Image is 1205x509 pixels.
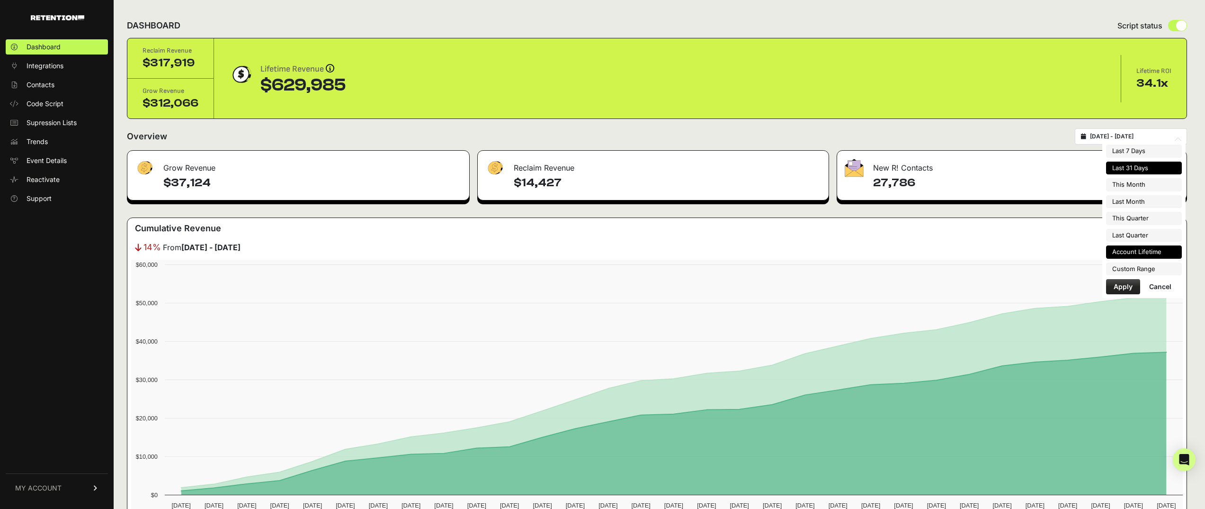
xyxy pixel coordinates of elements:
[402,502,420,509] text: [DATE]
[31,15,84,20] img: Retention.com
[6,153,108,168] a: Event Details
[27,156,67,165] span: Event Details
[270,502,289,509] text: [DATE]
[1106,279,1140,294] button: Apply
[27,80,54,90] span: Contacts
[1124,502,1143,509] text: [DATE]
[1136,66,1171,76] div: Lifetime ROI
[533,502,552,509] text: [DATE]
[143,55,198,71] div: $317,919
[1106,145,1182,158] li: Last 7 Days
[1106,162,1182,175] li: Last 31 Days
[151,491,158,499] text: $0
[163,175,462,191] h4: $37,124
[6,58,108,73] a: Integrations
[27,137,48,146] span: Trends
[1117,20,1162,31] span: Script status
[172,502,191,509] text: [DATE]
[1026,502,1044,509] text: [DATE]
[631,502,650,509] text: [DATE]
[27,99,63,109] span: Code Script
[136,261,158,268] text: $60,000
[763,502,782,509] text: [DATE]
[336,502,355,509] text: [DATE]
[894,502,913,509] text: [DATE]
[1106,263,1182,276] li: Custom Range
[143,96,198,111] div: $312,066
[992,502,1011,509] text: [DATE]
[127,130,167,143] h2: Overview
[369,502,388,509] text: [DATE]
[136,415,158,422] text: $20,000
[598,502,617,509] text: [DATE]
[1091,502,1110,509] text: [DATE]
[6,134,108,149] a: Trends
[467,502,486,509] text: [DATE]
[143,86,198,96] div: Grow Revenue
[730,502,749,509] text: [DATE]
[478,151,828,179] div: Reclaim Revenue
[136,338,158,345] text: $40,000
[795,502,814,509] text: [DATE]
[229,63,253,86] img: dollar-coin-05c43ed7efb7bc0c12610022525b4bbbb207c7efeef5aecc26f025e68dcafac9.png
[1106,229,1182,242] li: Last Quarter
[1142,279,1179,294] button: Cancel
[181,243,241,252] strong: [DATE] - [DATE]
[1106,212,1182,225] li: This Quarter
[260,76,346,95] div: $629,985
[1106,178,1182,191] li: This Month
[514,175,821,191] h4: $14,427
[135,159,154,177] img: fa-dollar-13500eef13a19c4ab2b9ed9ad552e47b0d9fc28b02b83b90ba0e00f96d6372e9.png
[303,502,322,509] text: [DATE]
[845,159,864,177] img: fa-envelope-19ae18322b30453b285274b1b8af3d052b27d846a4fbe8435d1a52b978f639a2.png
[27,61,63,71] span: Integrations
[143,241,161,254] span: 14%
[861,502,880,509] text: [DATE]
[697,502,716,509] text: [DATE]
[6,77,108,92] a: Contacts
[237,502,256,509] text: [DATE]
[136,300,158,307] text: $50,000
[434,502,453,509] text: [DATE]
[127,151,469,179] div: Grow Revenue
[127,19,180,32] h2: DASHBOARD
[873,175,1179,191] h4: 27,786
[27,194,52,203] span: Support
[500,502,519,509] text: [DATE]
[6,473,108,502] a: MY ACCOUNT
[27,118,77,127] span: Supression Lists
[566,502,585,509] text: [DATE]
[15,483,62,493] span: MY ACCOUNT
[6,39,108,55] a: Dashboard
[136,453,158,460] text: $10,000
[829,502,848,509] text: [DATE]
[260,63,346,76] div: Lifetime Revenue
[664,502,683,509] text: [DATE]
[6,115,108,130] a: Supression Lists
[485,159,504,177] img: fa-dollar-13500eef13a19c4ab2b9ed9ad552e47b0d9fc28b02b83b90ba0e00f96d6372e9.png
[136,376,158,383] text: $30,000
[1157,502,1176,509] text: [DATE]
[6,191,108,206] a: Support
[27,42,61,52] span: Dashboard
[6,96,108,111] a: Code Script
[837,151,1187,179] div: New R! Contacts
[27,175,60,184] span: Reactivate
[960,502,979,509] text: [DATE]
[163,242,241,253] span: From
[1173,448,1196,471] div: Open Intercom Messenger
[1058,502,1077,509] text: [DATE]
[135,222,221,235] h3: Cumulative Revenue
[6,172,108,187] a: Reactivate
[927,502,946,509] text: [DATE]
[1136,76,1171,91] div: 34.1x
[1106,195,1182,209] li: Last Month
[205,502,223,509] text: [DATE]
[1106,245,1182,259] li: Account Lifetime
[143,46,198,55] div: Reclaim Revenue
